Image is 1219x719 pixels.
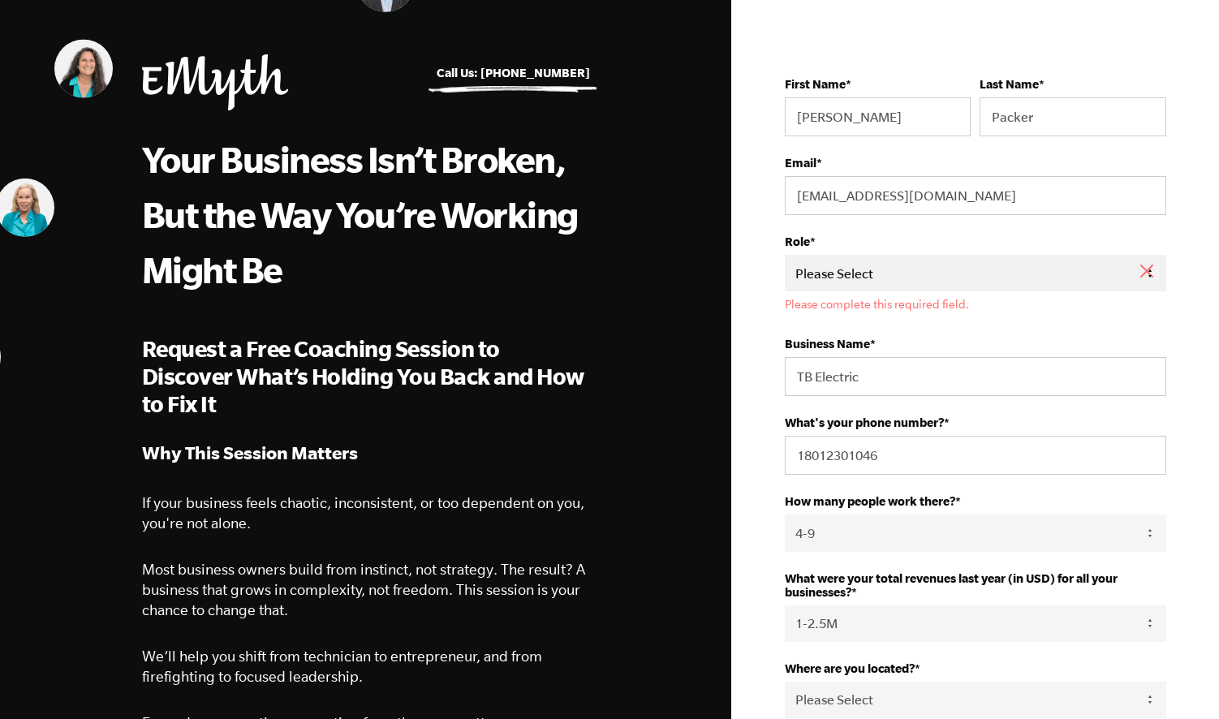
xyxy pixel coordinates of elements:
img: Judith Lerner, EMyth Business Coach [54,39,113,97]
strong: What were your total revenues last year (in USD) for all your businesses? [785,571,1118,599]
strong: What's your phone number? [785,415,944,429]
strong: Business Name [785,337,870,351]
span: We’ll help you shift from technician to entrepreneur, and from firefighting to focused leadership. [142,648,542,685]
span: Most business owners build from instinct, not strategy. The result? A business that grows in comp... [142,561,585,618]
strong: First Name [785,77,846,91]
img: EMyth [142,54,288,110]
span: Your Business Isn’t Broken, But the Way You’re Working Might Be [142,139,578,290]
strong: Last Name [980,77,1039,91]
label: Please complete this required field. [785,298,1166,311]
span: If your business feels chaotic, inconsistent, or too dependent on you, you're not alone. [142,494,584,532]
strong: How many people work there? [785,494,955,508]
strong: Role [785,235,810,248]
strong: Why This Session Matters [142,442,358,463]
a: Call Us: [PHONE_NUMBER] [437,66,590,80]
iframe: Chat Widget [1138,641,1219,719]
strong: Where are you located? [785,661,915,675]
span: Request a Free Coaching Session to Discover What’s Holding You Back and How to Fix It [142,336,584,416]
strong: Email [785,156,816,170]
